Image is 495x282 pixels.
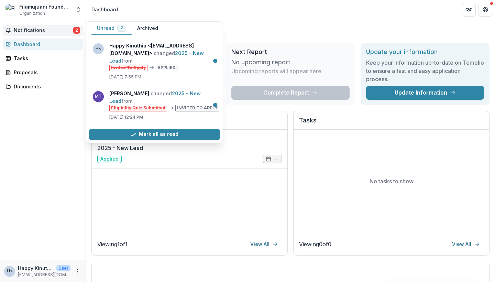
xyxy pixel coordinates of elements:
[109,90,222,111] p: changed from
[109,90,201,104] a: 2025 - New Lead
[91,6,118,13] div: Dashboard
[97,144,143,152] a: 2025 - New Lead
[231,48,349,56] h2: Next Report
[109,50,204,64] a: 2025 - New Lead
[18,272,70,278] p: [EMAIL_ADDRESS][DOMAIN_NAME]
[91,22,132,35] button: Unread
[56,265,70,271] p: User
[73,267,81,275] button: More
[3,53,83,64] a: Tasks
[478,3,492,17] button: Get Help
[5,4,16,15] img: Filamujuani Foundation
[74,3,83,17] button: Open entity switcher
[3,25,83,36] button: Notifications2
[3,81,83,92] a: Documents
[3,39,83,50] a: Dashboard
[19,10,45,17] span: Organization
[89,4,121,14] nav: breadcrumb
[370,177,414,185] p: No tasks to show
[14,28,73,33] span: Notifications
[3,67,83,78] a: Proposals
[97,240,128,248] p: Viewing 1 of 1
[462,3,476,17] button: Partners
[14,69,77,76] div: Proposals
[7,269,13,273] div: Happy Kinuthia <happy@filamujuani.org>
[132,22,164,35] button: Archived
[299,240,331,248] p: Viewing 0 of 0
[109,42,216,71] p: changed from
[73,27,80,34] span: 2
[120,25,123,30] span: 2
[231,67,323,75] p: Upcoming reports will appear here.
[448,239,484,250] a: View All
[19,3,71,10] div: Filamujuani Foundation
[366,48,484,56] h2: Update your information
[14,55,77,62] div: Tasks
[14,41,77,48] div: Dashboard
[91,25,489,37] h1: Dashboard
[246,239,282,250] a: View All
[366,86,484,100] a: Update Information
[231,58,290,66] h3: No upcoming report
[18,264,54,272] p: Happy Kinuthia <[EMAIL_ADDRESS][DOMAIN_NAME]>
[366,58,484,83] h3: Keep your information up-to-date on Temelio to ensure a fast and easy application process.
[299,117,484,130] h2: Tasks
[89,129,220,140] button: Mark all as read
[14,83,77,90] div: Documents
